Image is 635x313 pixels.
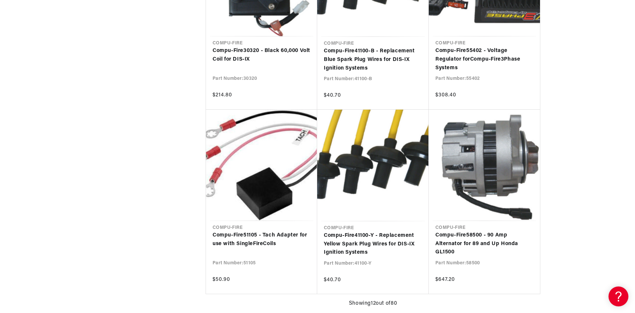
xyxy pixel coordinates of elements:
[349,299,397,308] span: Showing 12 out of 80
[213,47,311,64] a: Compu-Fire30320 - Black 60,000 Volt Coil for DIS-IX
[435,231,533,257] a: Compu-Fire58500 - 90 Amp Alternator for 89 and Up Honda GL1500
[435,47,533,72] a: Compu-Fire55402 - Voltage Regulator forCompu-Fire3Phase Systems
[213,231,311,248] a: Compu-Fire51105 - Tach Adapter for use with SingleFireCoils
[324,232,422,257] a: Compu-Fire41100-Y - Replacement Yellow Spark Plug Wires for DIS-IX Ignition Systems
[324,47,422,73] a: Compu-Fire41100-B - Replacement Blue Spark Plug Wires for DIS-IX Ignition Systems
